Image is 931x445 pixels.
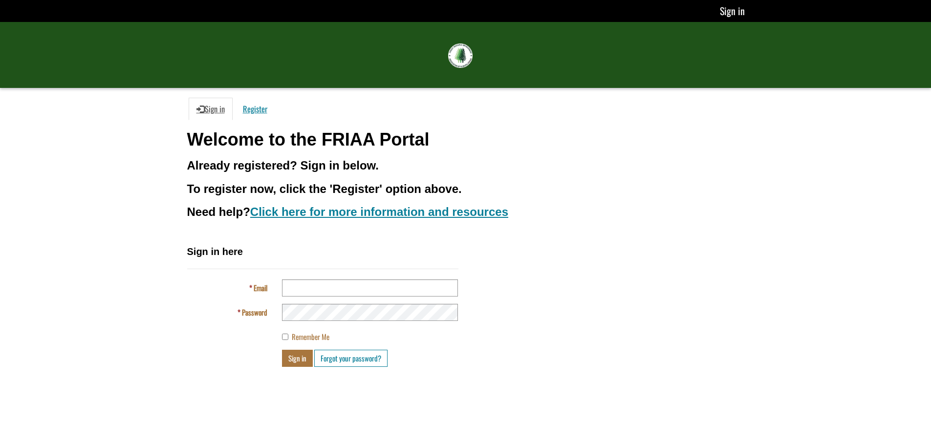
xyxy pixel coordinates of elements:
span: Remember Me [292,331,329,342]
a: Register [235,98,275,120]
span: Sign in here [187,246,243,257]
span: Password [242,307,267,318]
button: Sign in [282,350,313,367]
a: Click here for more information and resources [250,205,508,218]
h3: Already registered? Sign in below. [187,159,744,172]
input: Remember Me [282,334,288,340]
a: Sign in [720,3,745,18]
h3: Need help? [187,206,744,218]
a: Sign in [189,98,233,120]
a: Forgot your password? [314,350,388,367]
h1: Welcome to the FRIAA Portal [187,130,744,149]
h3: To register now, click the 'Register' option above. [187,183,744,195]
span: Email [254,282,267,293]
img: FRIAA Submissions Portal [448,43,473,68]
